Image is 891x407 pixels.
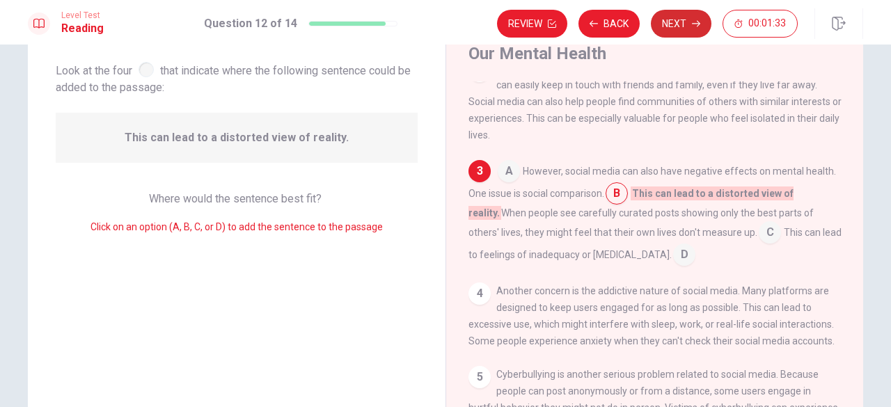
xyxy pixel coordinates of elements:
[497,10,567,38] button: Review
[651,10,711,38] button: Next
[468,207,814,238] span: When people see carefully curated posts showing only the best parts of others' lives, they might ...
[468,63,842,141] span: One positive aspect of social media is that it helps people stay connected. You can easily keep i...
[149,192,324,205] span: Where would the sentence best fit?
[606,182,628,205] span: B
[468,366,491,388] div: 5
[673,244,695,266] span: D
[498,160,520,182] span: A
[759,221,781,244] span: C
[468,160,491,182] div: 3
[468,186,794,220] span: This can lead to a distorted view of reality.
[56,59,418,96] span: Look at the four that indicate where the following sentence could be added to the passage:
[468,282,491,305] div: 4
[468,166,836,199] span: However, social media can also have negative effects on mental health. One issue is social compar...
[90,221,383,232] span: Click on an option (A, B, C, or D) to add the sentence to the passage
[204,15,297,32] h1: Question 12 of 14
[125,129,349,146] span: This can lead to a distorted view of reality.
[61,20,104,37] h1: Reading
[748,18,786,29] span: 00:01:33
[468,285,835,346] span: Another concern is the addictive nature of social media. Many platforms are designed to keep user...
[723,10,798,38] button: 00:01:33
[61,10,104,20] span: Level Test
[578,10,640,38] button: Back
